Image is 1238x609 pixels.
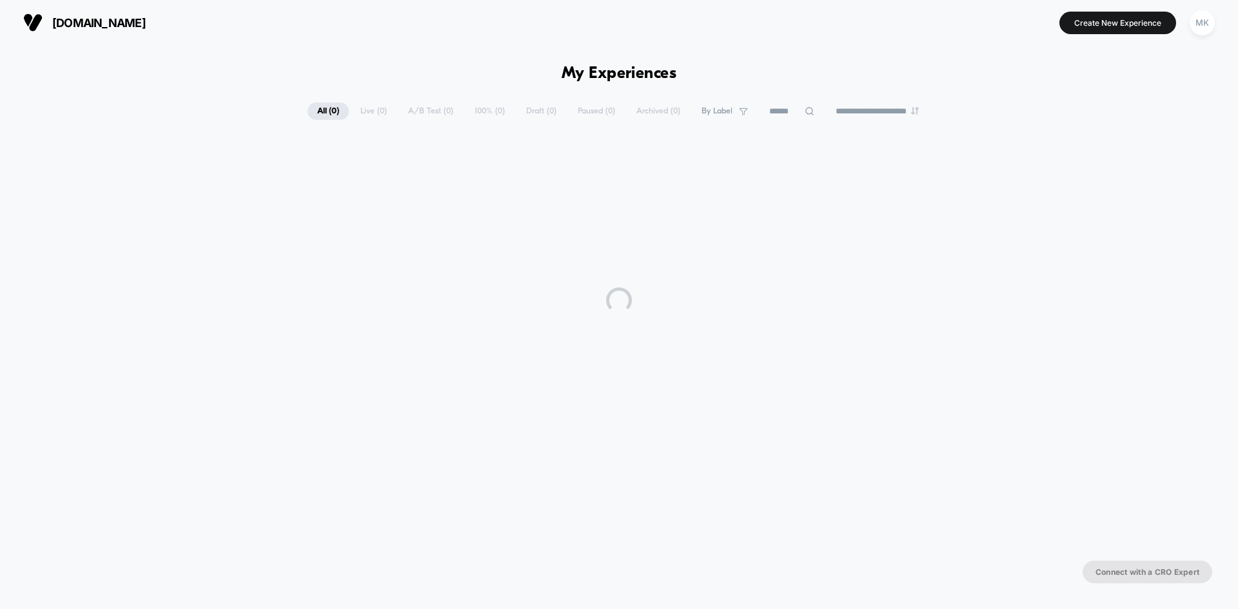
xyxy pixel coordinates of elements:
button: Create New Experience [1059,12,1176,34]
button: Connect with a CRO Expert [1083,561,1212,583]
button: MK [1186,10,1219,36]
span: All ( 0 ) [308,102,349,120]
div: MK [1190,10,1215,35]
img: end [911,107,919,115]
h1: My Experiences [562,64,677,83]
span: [DOMAIN_NAME] [52,16,146,30]
img: Visually logo [23,13,43,32]
button: [DOMAIN_NAME] [19,12,150,33]
span: By Label [702,106,732,116]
